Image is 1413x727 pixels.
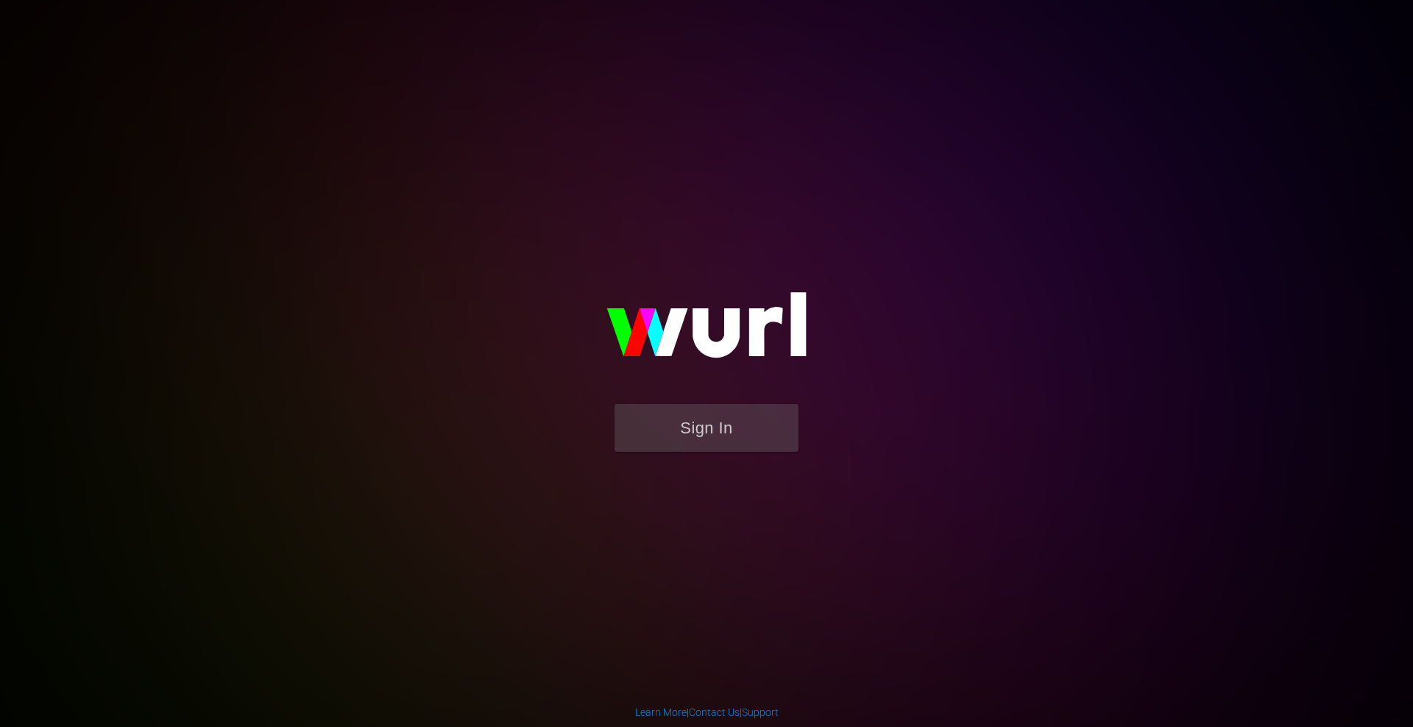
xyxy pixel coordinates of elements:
img: wurl-logo-on-black-223613ac3d8ba8fe6dc639794a292ebdb59501304c7dfd60c99c58986ef67473.svg [559,260,854,403]
a: Support [742,706,779,718]
div: | | [635,705,779,720]
button: Sign In [615,404,798,452]
a: Contact Us [689,706,740,718]
a: Learn More [635,706,687,718]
